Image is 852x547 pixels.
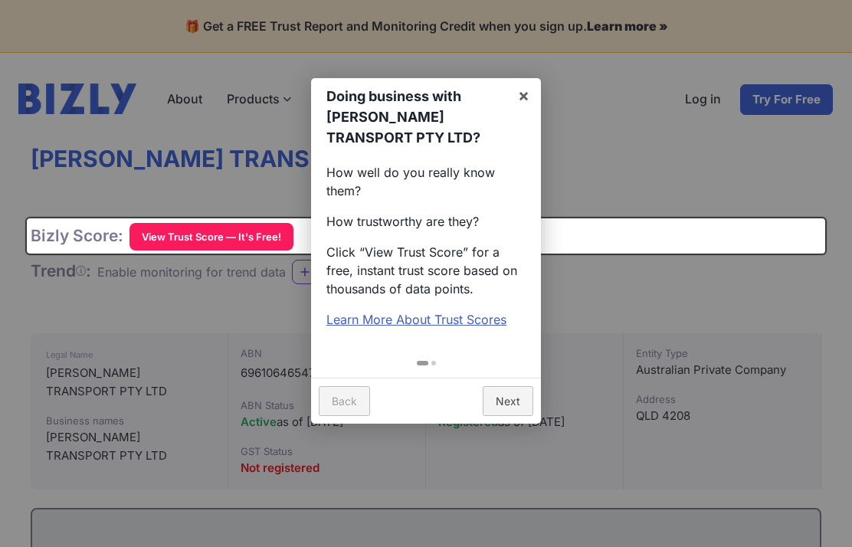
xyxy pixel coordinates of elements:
a: × [506,78,541,113]
p: How well do you really know them? [326,163,526,200]
a: Back [319,386,370,416]
a: Next [483,386,533,416]
p: How trustworthy are they? [326,212,526,231]
h1: Doing business with [PERSON_NAME] TRANSPORT PTY LTD? [326,86,506,148]
a: Learn More About Trust Scores [326,312,506,327]
p: Click “View Trust Score” for a free, instant trust score based on thousands of data points. [326,243,526,298]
